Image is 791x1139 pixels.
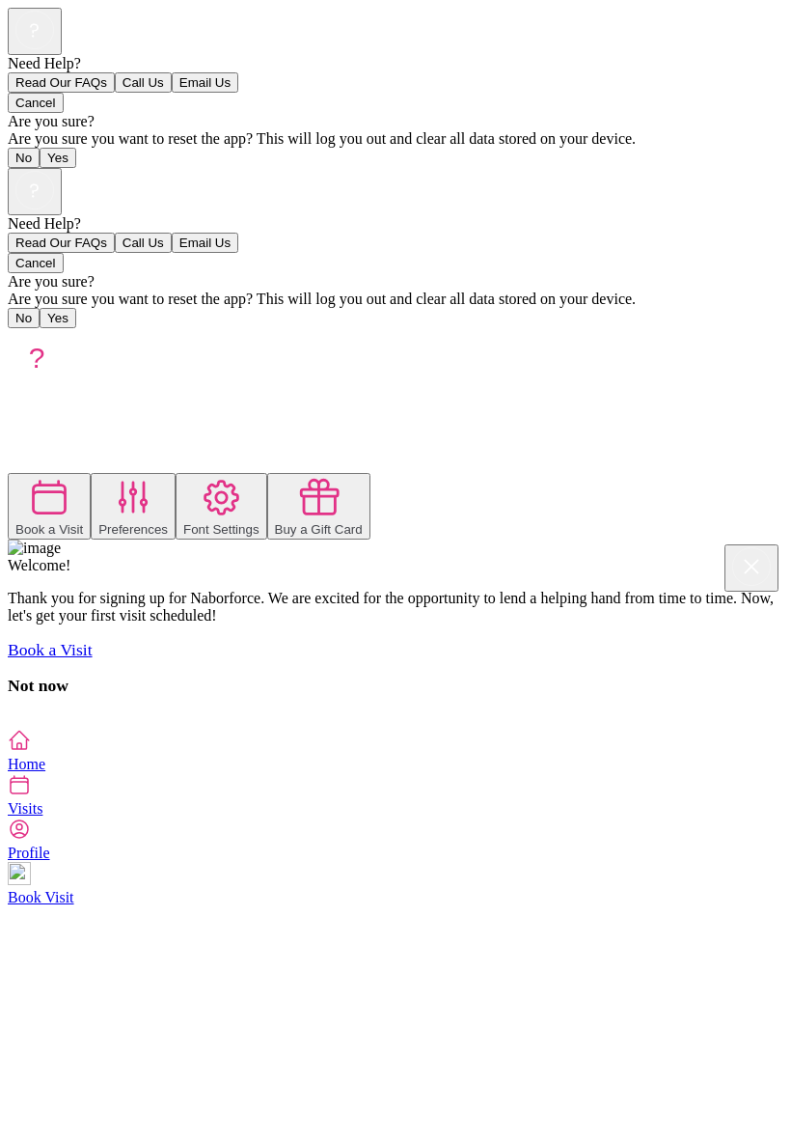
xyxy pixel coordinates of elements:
[8,756,45,772] span: Home
[8,540,61,557] img: image
[8,729,783,772] a: Home
[8,889,74,905] span: Book Visit
[8,818,783,861] a: Profile
[267,473,370,540] button: Buy a Gift Card
[8,773,783,817] a: Visits
[275,522,363,537] div: Buy a Gift Card
[8,328,66,386] img: avatar
[8,590,783,625] p: Thank you for signing up for Naborforce. We are excited for the opportunity to lend a helping han...
[40,308,76,328] button: Yes
[8,557,783,574] div: Welcome!
[8,93,64,113] button: Cancel
[8,273,783,291] div: Are you sure?
[115,72,172,93] button: Call Us
[8,640,93,659] a: Book a Visit
[8,862,783,905] a: Book Visit
[176,473,267,540] button: Font Settings
[8,148,40,168] button: No
[40,148,76,168] button: Yes
[8,233,115,253] button: Read Our FAQs
[8,473,91,540] button: Book a Visit
[8,113,783,130] div: Are you sure?
[91,473,176,540] button: Preferences
[15,522,83,537] div: Book a Visit
[8,291,783,308] div: Are you sure you want to reset the app? This will log you out and clear all data stored on your d...
[8,215,783,233] div: Need Help?
[172,72,238,93] button: Email Us
[8,130,783,148] div: Are you sure you want to reset the app? This will log you out and clear all data stored on your d...
[172,233,238,253] button: Email Us
[8,308,40,328] button: No
[8,55,783,72] div: Need Help?
[8,253,64,273] button: Cancel
[115,233,172,253] button: Call Us
[8,676,68,695] a: Not now
[98,522,168,537] div: Preferences
[8,72,115,93] button: Read Our FAQs
[8,800,42,817] span: Visits
[183,522,259,537] div: Font Settings
[8,845,50,861] span: Profile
